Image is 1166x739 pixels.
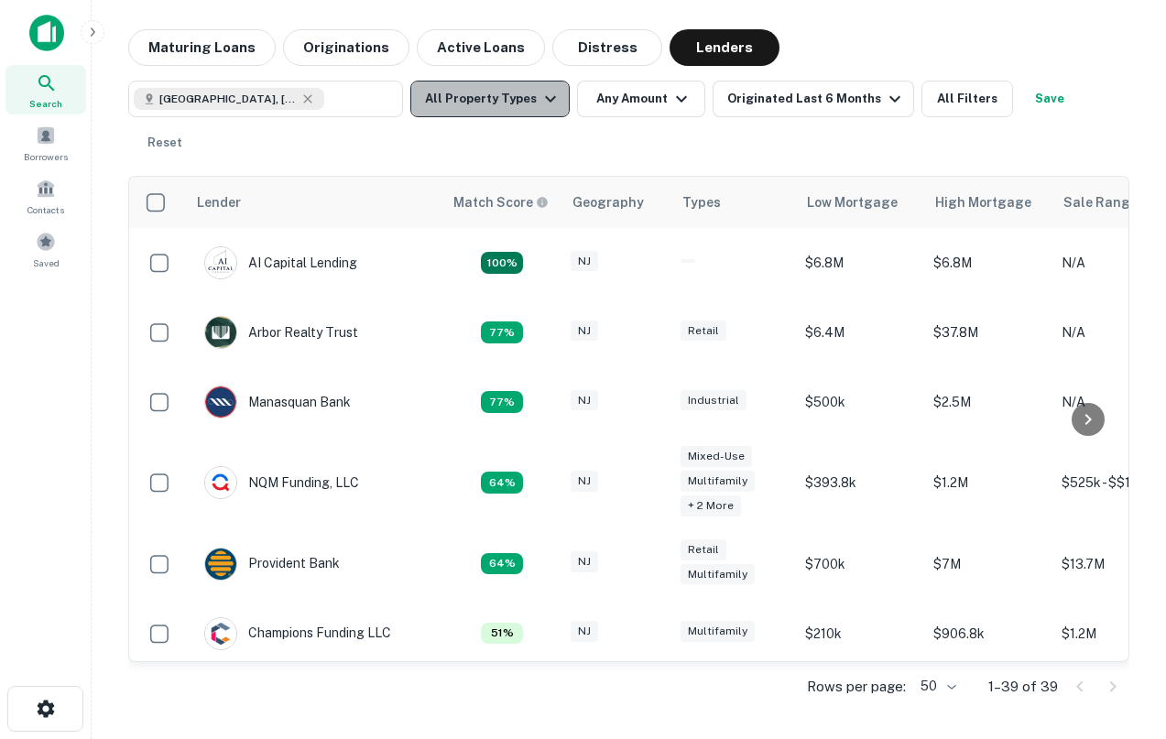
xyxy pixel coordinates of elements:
div: Mixed-Use [681,446,752,467]
div: Multifamily [681,621,755,642]
button: Any Amount [577,81,705,117]
div: Matching Properties: 6, hasApolloMatch: undefined [481,321,523,343]
div: Provident Bank [204,548,340,581]
p: 1–39 of 39 [988,676,1058,698]
button: Originations [283,29,409,66]
img: picture [205,467,236,498]
th: Capitalize uses an advanced AI algorithm to match your search with the best lender. The match sco... [442,177,561,228]
div: NJ [571,251,598,272]
td: $906.8k [924,599,1052,668]
div: Retail [681,539,726,560]
div: Manasquan Bank [204,386,351,418]
td: $6.8M [796,228,924,298]
button: Reset [136,125,194,161]
td: $210k [796,599,924,668]
button: Lenders [670,29,779,66]
div: NJ [571,471,598,492]
div: NJ [571,621,598,642]
button: Originated Last 6 Months [713,81,914,117]
th: Types [671,177,796,228]
a: Borrowers [5,118,86,168]
button: Maturing Loans [128,29,276,66]
img: picture [205,317,236,348]
img: picture [205,549,236,580]
span: Borrowers [24,149,68,164]
td: $6.8M [924,228,1052,298]
div: Multifamily [681,471,755,492]
a: Contacts [5,171,86,221]
span: Contacts [27,202,64,217]
span: Saved [33,255,60,270]
span: [GEOGRAPHIC_DATA], [GEOGRAPHIC_DATA], [GEOGRAPHIC_DATA] [159,91,297,107]
div: Originated Last 6 Months [727,88,906,110]
th: Low Mortgage [796,177,924,228]
a: Search [5,65,86,114]
th: High Mortgage [924,177,1052,228]
a: Saved [5,224,86,274]
div: NJ [571,390,598,411]
button: All Filters [921,81,1013,117]
div: Champions Funding LLC [204,617,391,650]
td: $393.8k [796,437,924,529]
td: $500k [796,367,924,437]
button: Save your search to get updates of matches that match your search criteria. [1020,81,1079,117]
div: Matching Properties: 4, hasApolloMatch: undefined [481,623,523,645]
div: Geography [572,191,644,213]
button: All Property Types [410,81,570,117]
div: Low Mortgage [807,191,898,213]
div: Lender [197,191,241,213]
img: picture [205,247,236,278]
td: $2.5M [924,367,1052,437]
div: Multifamily [681,564,755,585]
div: NJ [571,551,598,572]
iframe: Chat Widget [1074,592,1166,680]
div: Matching Properties: 5, hasApolloMatch: undefined [481,472,523,494]
div: Matching Properties: 5, hasApolloMatch: undefined [481,553,523,575]
h6: Match Score [453,192,545,212]
div: AI Capital Lending [204,246,357,279]
div: + 2 more [681,495,741,516]
td: $37.8M [924,298,1052,367]
div: 50 [913,673,959,700]
td: $1.2M [924,437,1052,529]
td: $7M [924,529,1052,599]
div: Matching Properties: 6, hasApolloMatch: undefined [481,391,523,413]
div: Retail [681,321,726,342]
th: Geography [561,177,671,228]
th: Lender [186,177,442,228]
div: Arbor Realty Trust [204,316,358,349]
td: $700k [796,529,924,599]
img: picture [205,386,236,418]
div: NQM Funding, LLC [204,466,359,499]
span: Search [29,96,62,111]
div: Industrial [681,390,746,411]
div: Types [682,191,721,213]
img: picture [205,618,236,649]
td: $6.4M [796,298,924,367]
div: Capitalize uses an advanced AI algorithm to match your search with the best lender. The match sco... [453,192,549,212]
button: Active Loans [417,29,545,66]
p: Rows per page: [807,676,906,698]
div: NJ [571,321,598,342]
div: Matching Properties: 14, hasApolloMatch: undefined [481,252,523,274]
img: capitalize-icon.png [29,15,64,51]
button: Distress [552,29,662,66]
div: High Mortgage [935,191,1031,213]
